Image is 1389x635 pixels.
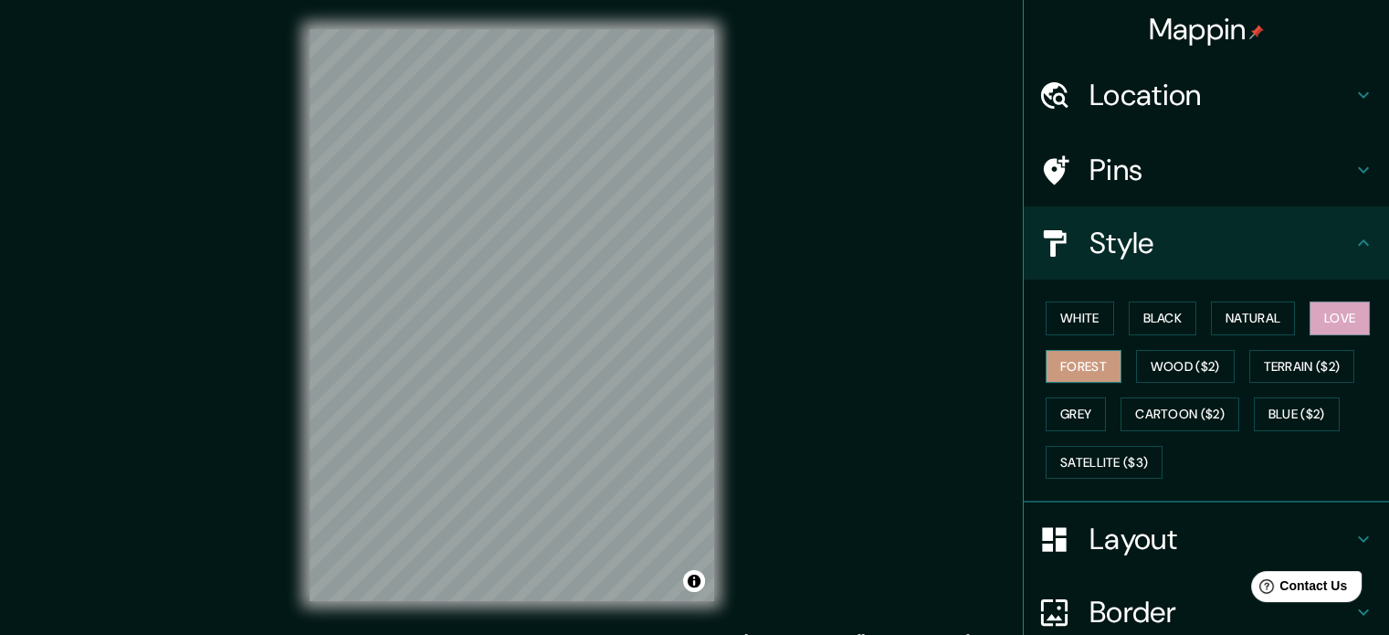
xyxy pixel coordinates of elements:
img: pin-icon.png [1249,25,1264,39]
button: Natural [1211,302,1295,335]
button: Blue ($2) [1254,397,1340,431]
button: Toggle attribution [683,570,705,592]
button: Forest [1046,350,1121,384]
button: Wood ($2) [1136,350,1235,384]
h4: Layout [1089,521,1352,557]
button: Terrain ($2) [1249,350,1355,384]
div: Layout [1024,503,1389,576]
button: Cartoon ($2) [1121,397,1239,431]
canvas: Map [310,29,714,601]
h4: Border [1089,594,1352,630]
button: White [1046,302,1114,335]
h4: Style [1089,225,1352,261]
h4: Mappin [1149,11,1265,48]
h4: Location [1089,77,1352,113]
button: Black [1129,302,1197,335]
div: Style [1024,206,1389,280]
div: Location [1024,58,1389,132]
button: Grey [1046,397,1106,431]
h4: Pins [1089,152,1352,188]
button: Satellite ($3) [1046,446,1163,480]
button: Love [1310,302,1370,335]
div: Pins [1024,133,1389,206]
iframe: Help widget launcher [1226,564,1369,615]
